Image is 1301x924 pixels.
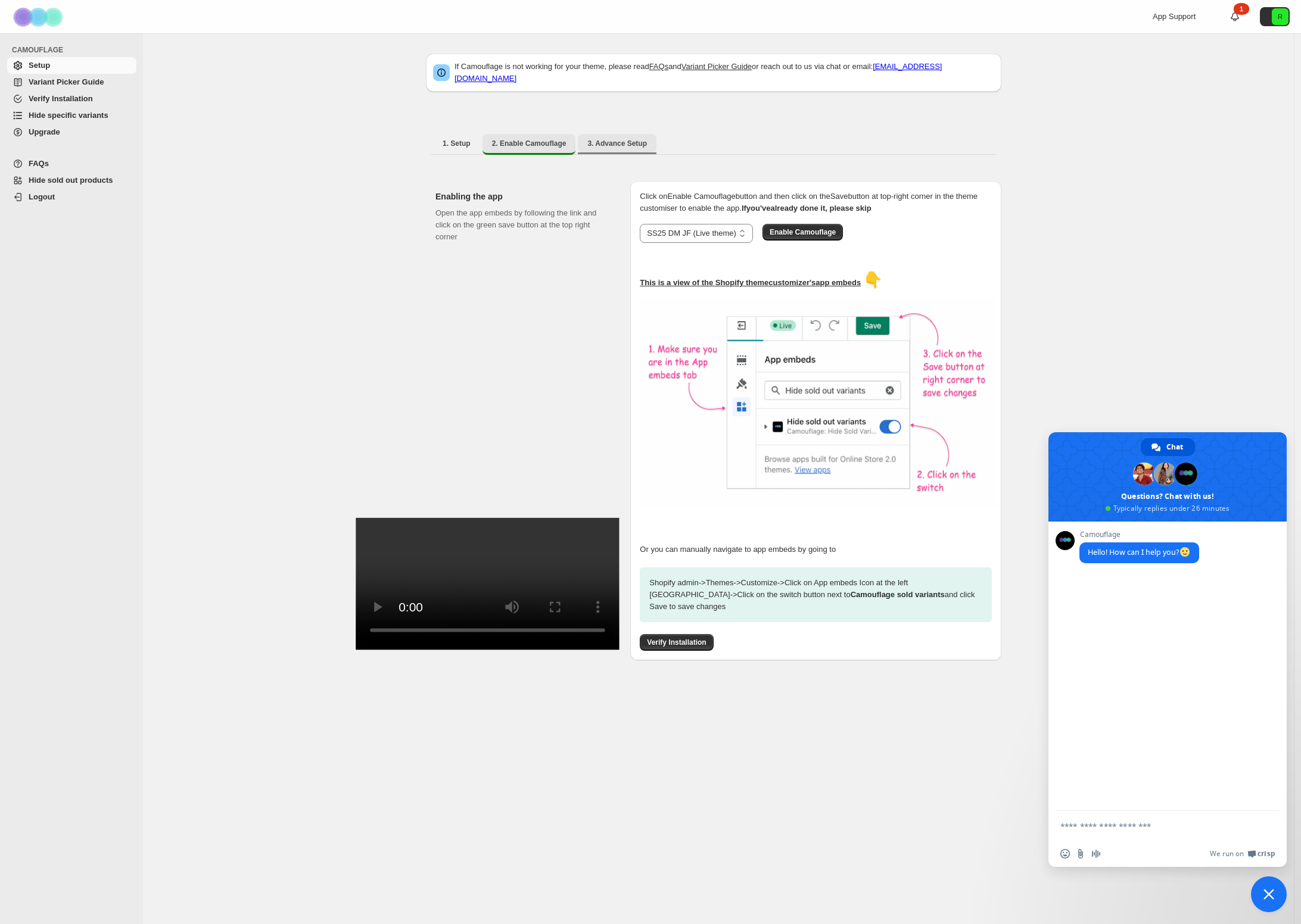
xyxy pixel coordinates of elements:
span: 👇 [863,271,882,289]
span: We run on [1210,849,1244,859]
u: This is a view of the Shopify theme customizer's app embeds [640,278,861,287]
a: Upgrade [7,124,136,141]
a: Variant Picker Guide [7,74,136,90]
span: Avatar with initials R [1272,8,1288,25]
span: Enable Camouflage [770,227,836,237]
textarea: Compose your message... [1060,821,1249,832]
video: Enable Camouflage in theme app embeds [356,518,620,650]
span: Audio message [1091,849,1101,859]
div: Close chat [1251,876,1287,912]
a: Verify Installation [7,90,136,107]
a: We run onCrisp [1210,849,1275,859]
text: R [1278,13,1283,20]
a: FAQs [649,62,669,71]
span: Verify Installation [647,638,706,647]
span: Logout [29,192,55,201]
span: 2. Enable Camouflage [492,139,567,148]
span: Verify Installation [29,94,93,103]
a: Enable Camouflage [762,227,843,236]
div: Chat [1141,438,1195,456]
span: Upgrade [29,127,60,136]
p: Click on Enable Camouflage button and then click on the Save button at top-right corner in the th... [640,191,992,214]
div: 1 [1234,3,1249,15]
span: Chat [1166,438,1183,456]
p: Or you can manually navigate to app embeds by going to [640,544,992,555]
span: Insert an emoji [1060,849,1070,859]
a: Variant Picker Guide [681,62,752,71]
a: FAQs [7,155,136,172]
span: Hello! How can I help you? [1088,547,1191,557]
span: Camouflage [1079,530,1199,539]
span: Hide specific variants [29,111,108,120]
span: FAQs [29,159,49,168]
span: Setup [29,61,50,70]
a: Setup [7,57,136,74]
strong: Camouflage sold variants [851,590,945,599]
a: Logout [7,189,136,205]
span: 3. Advance Setup [587,139,647,148]
p: If Camouflage is not working for your theme, please read and or reach out to us via chat or email: [455,61,994,85]
a: Hide specific variants [7,107,136,124]
a: 1 [1229,11,1241,23]
span: Variant Picker Guide [29,77,104,86]
a: Verify Installation [640,638,713,647]
span: Crisp [1258,849,1275,859]
img: camouflage-enable [640,298,997,507]
span: App Support [1153,12,1196,21]
b: If you've already done it, please skip [742,204,872,213]
p: Shopify admin -> Themes -> Customize -> Click on App embeds Icon at the left [GEOGRAPHIC_DATA] ->... [640,567,992,622]
button: Avatar with initials R [1260,7,1290,26]
span: 1. Setup [443,139,471,148]
h2: Enabling the app [435,191,611,202]
button: Enable Camouflage [762,224,843,241]
a: Hide sold out products [7,172,136,189]
button: Verify Installation [640,634,713,651]
span: CAMOUFLAGE [12,45,137,55]
span: Send a file [1076,849,1085,859]
div: Open the app embeds by following the link and click on the green save button at the top right corner [435,207,611,632]
span: Hide sold out products [29,176,113,185]
img: Camouflage [10,1,69,33]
